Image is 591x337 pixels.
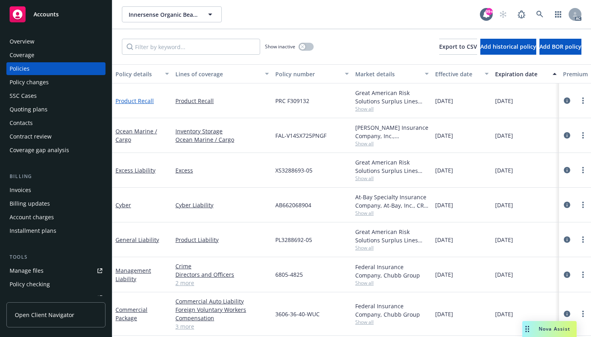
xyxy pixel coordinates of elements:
[175,70,260,78] div: Lines of coverage
[115,306,147,322] a: Commercial Package
[355,193,429,210] div: At-Bay Specialty Insurance Company, At-Bay, Inc., CRC Group
[439,39,477,55] button: Export to CSV
[10,184,31,196] div: Invoices
[10,117,33,129] div: Contacts
[10,35,34,48] div: Overview
[435,310,453,318] span: [DATE]
[495,270,513,279] span: [DATE]
[275,97,309,105] span: PRC F309132
[435,131,453,140] span: [DATE]
[435,97,453,105] span: [DATE]
[578,309,588,319] a: more
[6,291,105,304] a: Manage exposures
[495,166,513,174] span: [DATE]
[15,311,74,319] span: Open Client Navigator
[355,89,429,105] div: Great American Risk Solutions Surplus Lines Insurance Company, Great American Insurance Group, CR...
[175,236,269,244] a: Product Liability
[10,49,34,61] div: Coverage
[6,172,105,180] div: Billing
[175,297,269,305] a: Commercial Auto Liability
[10,291,60,304] div: Manage exposures
[275,310,320,318] span: 3606-36-40-WUC
[115,236,159,244] a: General Liability
[495,236,513,244] span: [DATE]
[495,310,513,318] span: [DATE]
[6,62,105,75] a: Policies
[129,10,198,19] span: Innersense Organic Beauty, Inc.
[355,280,429,286] span: Show all
[432,64,492,83] button: Effective date
[355,263,429,280] div: Federal Insurance Company, Chubb Group
[10,89,37,102] div: SSC Cases
[6,3,105,26] a: Accounts
[435,201,453,209] span: [DATE]
[355,228,429,244] div: Great American Risk Solutions Surplus Lines Insurance Company, Great American Insurance Group, CR...
[115,267,151,283] a: Management Liability
[115,97,154,105] a: Product Recall
[175,201,269,209] a: Cyber Liability
[562,235,572,244] a: circleInformation
[6,89,105,102] a: SSC Cases
[435,70,480,78] div: Effective date
[562,200,572,210] a: circleInformation
[275,131,326,140] span: FAL-V14SX725PNGF
[578,165,588,175] a: more
[435,236,453,244] span: [DATE]
[562,270,572,280] a: circleInformation
[539,39,581,55] button: Add BOR policy
[6,76,105,89] a: Policy changes
[522,321,532,337] div: Drag to move
[355,123,429,140] div: [PERSON_NAME] Insurance Company, Inc., [PERSON_NAME] Group, [PERSON_NAME] Cargo
[6,103,105,116] a: Quoting plans
[6,253,105,261] div: Tools
[439,43,477,50] span: Export to CSV
[480,39,536,55] button: Add historical policy
[6,49,105,61] a: Coverage
[495,6,511,22] a: Start snowing
[275,70,340,78] div: Policy number
[6,184,105,196] a: Invoices
[480,43,536,50] span: Add historical policy
[115,167,155,174] a: Excess Liability
[355,70,420,78] div: Market details
[6,35,105,48] a: Overview
[34,11,59,18] span: Accounts
[495,131,513,140] span: [DATE]
[272,64,352,83] button: Policy number
[175,322,269,331] a: 3 more
[175,270,269,279] a: Directors and Officers
[10,211,54,224] div: Account charges
[562,131,572,140] a: circleInformation
[10,62,30,75] div: Policies
[562,309,572,319] a: circleInformation
[539,43,581,50] span: Add BOR policy
[10,224,56,237] div: Installment plans
[539,325,570,332] span: Nova Assist
[10,144,69,157] div: Coverage gap analysis
[6,197,105,210] a: Billing updates
[578,200,588,210] a: more
[578,235,588,244] a: more
[6,144,105,157] a: Coverage gap analysis
[355,210,429,216] span: Show all
[275,270,303,279] span: 6805-4825
[10,130,52,143] div: Contract review
[6,211,105,224] a: Account charges
[355,302,429,319] div: Federal Insurance Company, Chubb Group
[10,76,49,89] div: Policy changes
[513,6,529,22] a: Report a Bug
[6,117,105,129] a: Contacts
[6,224,105,237] a: Installment plans
[495,97,513,105] span: [DATE]
[122,6,222,22] button: Innersense Organic Beauty, Inc.
[175,305,269,322] a: Foreign Voluntary Workers Compensation
[175,262,269,270] a: Crime
[435,270,453,279] span: [DATE]
[352,64,432,83] button: Market details
[495,201,513,209] span: [DATE]
[562,165,572,175] a: circleInformation
[495,70,548,78] div: Expiration date
[355,105,429,112] span: Show all
[115,70,160,78] div: Policy details
[115,201,131,209] a: Cyber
